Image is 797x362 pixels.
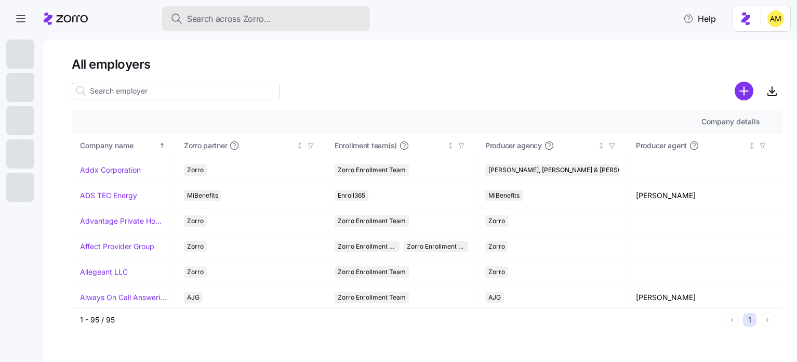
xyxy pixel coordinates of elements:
[338,164,406,176] span: Zorro Enrollment Team
[187,12,271,25] span: Search across Zorro...
[477,134,628,158] th: Producer agencyNot sorted
[748,142,755,149] div: Not sorted
[338,266,406,278] span: Zorro Enrollment Team
[447,142,454,149] div: Not sorted
[80,140,157,151] div: Company name
[683,12,716,25] span: Help
[80,267,128,277] a: Allegeant LLC
[72,134,176,158] th: Company nameSorted ascending
[72,83,280,99] input: Search employer
[628,134,778,158] th: Producer agentNot sorted
[187,241,204,252] span: Zorro
[187,292,200,303] span: AJG
[338,190,365,201] span: Enroll365
[338,292,406,303] span: Zorro Enrollment Team
[187,215,204,227] span: Zorro
[628,285,778,311] td: [PERSON_NAME]
[735,82,753,100] svg: add icon
[488,266,505,278] span: Zorro
[488,241,505,252] span: Zorro
[407,241,466,252] span: Zorro Enrollment Experts
[761,313,774,327] button: Next page
[636,140,687,151] span: Producer agent
[488,215,505,227] span: Zorro
[80,216,167,226] a: Advantage Private Home Care
[184,140,227,151] span: Zorro partner
[162,6,370,31] button: Search across Zorro...
[488,164,650,176] span: [PERSON_NAME], [PERSON_NAME] & [PERSON_NAME]
[725,313,739,327] button: Previous page
[338,215,406,227] span: Zorro Enrollment Team
[326,134,477,158] th: Enrollment team(s)Not sorted
[743,313,756,327] button: 1
[338,241,396,252] span: Zorro Enrollment Team
[628,183,778,209] td: [PERSON_NAME]
[488,292,501,303] span: AJG
[80,165,141,175] a: Addx Corporation
[296,142,303,149] div: Not sorted
[158,142,166,149] div: Sorted ascending
[187,164,204,176] span: Zorro
[335,140,397,151] span: Enrollment team(s)
[176,134,326,158] th: Zorro partnerNot sorted
[187,266,204,278] span: Zorro
[187,190,218,201] span: MiBenefits
[80,241,154,252] a: Affect Provider Group
[80,315,721,325] div: 1 - 95 / 95
[488,190,520,201] span: MiBenefits
[767,10,784,27] img: dfaaf2f2725e97d5ef9e82b99e83f4d7
[597,142,605,149] div: Not sorted
[80,292,167,303] a: Always On Call Answering Service
[72,56,782,72] h1: All employers
[80,190,137,201] a: ADS TEC Energy
[485,140,542,151] span: Producer agency
[675,8,724,29] button: Help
